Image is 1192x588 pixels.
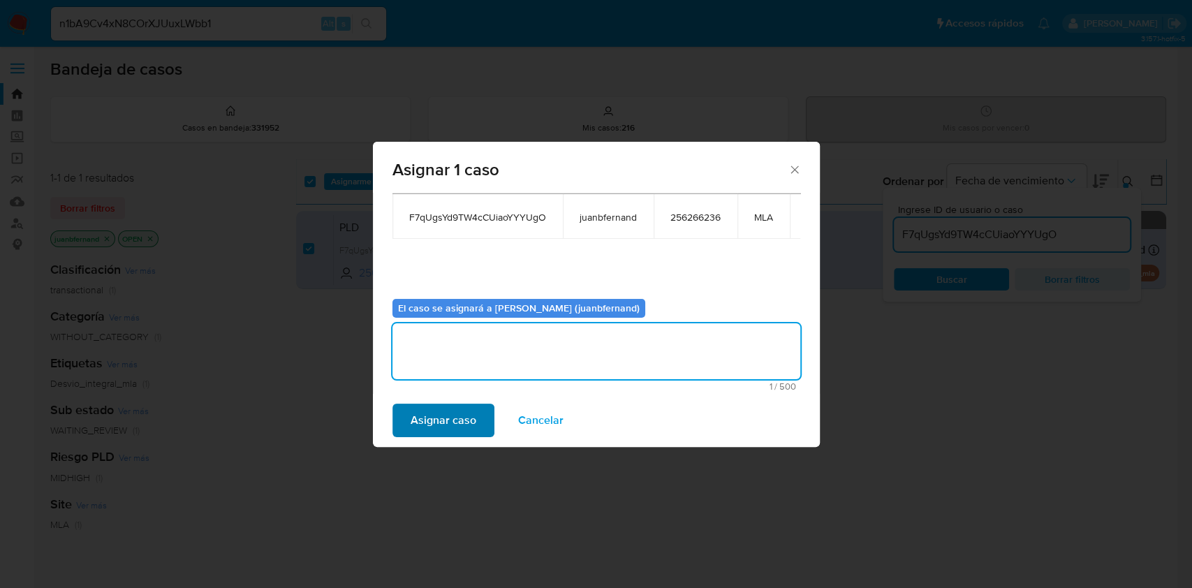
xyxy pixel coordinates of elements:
b: El caso se asignará a [PERSON_NAME] (juanbfernand) [398,301,640,315]
span: F7qUgsYd9TW4cCUiaoYYYUgO [409,211,546,223]
button: Cerrar ventana [788,163,800,175]
span: 256266236 [670,211,721,223]
span: Cancelar [518,405,564,436]
span: Máximo 500 caracteres [397,382,796,391]
button: Cancelar [500,404,582,437]
span: MLA [754,211,773,223]
span: Asignar caso [411,405,476,436]
button: Asignar caso [392,404,494,437]
span: juanbfernand [580,211,637,223]
div: assign-modal [373,142,820,447]
span: Asignar 1 caso [392,161,788,178]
